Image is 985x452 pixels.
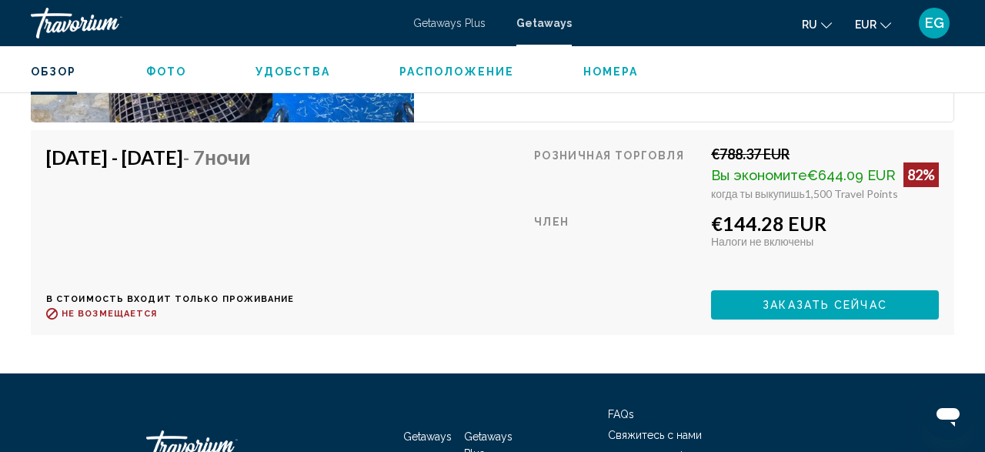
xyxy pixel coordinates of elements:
span: ночи [205,146,251,169]
a: Getaways [516,17,572,29]
span: Не возмещается [62,309,157,319]
button: Заказать сейчас [711,290,939,319]
button: Фото [146,65,186,79]
iframe: Schaltfläche zum Öffnen des Messaging-Fensters [923,390,973,440]
a: Getaways Plus [413,17,486,29]
div: 82% [903,162,939,187]
div: Член [534,212,700,279]
p: В стоимость входит только проживание [46,294,295,304]
a: Свяжитесь с нами [608,429,702,441]
span: 1,500 Travel Points [805,187,898,200]
span: когда ты выкупишь [711,187,805,200]
a: Getaways [403,430,452,443]
button: Расположение [399,65,514,79]
span: ru [802,18,817,31]
div: €788.37 EUR [711,146,939,162]
button: Change language [802,13,832,35]
div: €144.28 EUR [711,212,939,235]
h4: [DATE] - [DATE] [46,146,283,169]
span: Налоги не включены [711,235,813,248]
span: EUR [855,18,876,31]
button: Удобства [255,65,330,79]
a: FAQs [608,408,634,420]
button: Change currency [855,13,891,35]
button: Номера [583,65,639,79]
span: Заказать сейчас [763,300,887,312]
span: - 7 [183,146,251,169]
div: Розничная торговля [534,146,700,200]
button: User Menu [914,7,954,39]
a: Travorium [31,8,398,39]
span: EG [925,15,944,31]
button: Обзор [31,65,77,79]
span: Вы экономите [711,167,807,183]
span: €644.09 EUR [807,167,896,183]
